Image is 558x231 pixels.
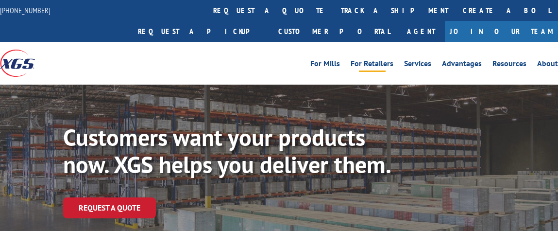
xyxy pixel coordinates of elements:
a: About [537,60,558,71]
a: Join Our Team [445,21,558,42]
a: For Mills [310,60,340,71]
a: Resources [492,60,526,71]
a: Request a Quote [63,197,156,218]
a: For Retailers [351,60,393,71]
a: Customer Portal [271,21,397,42]
a: Services [404,60,431,71]
p: Customers want your products now. XGS helps you deliver them. [63,124,411,178]
a: Request a pickup [131,21,271,42]
a: Advantages [442,60,482,71]
a: Agent [397,21,445,42]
